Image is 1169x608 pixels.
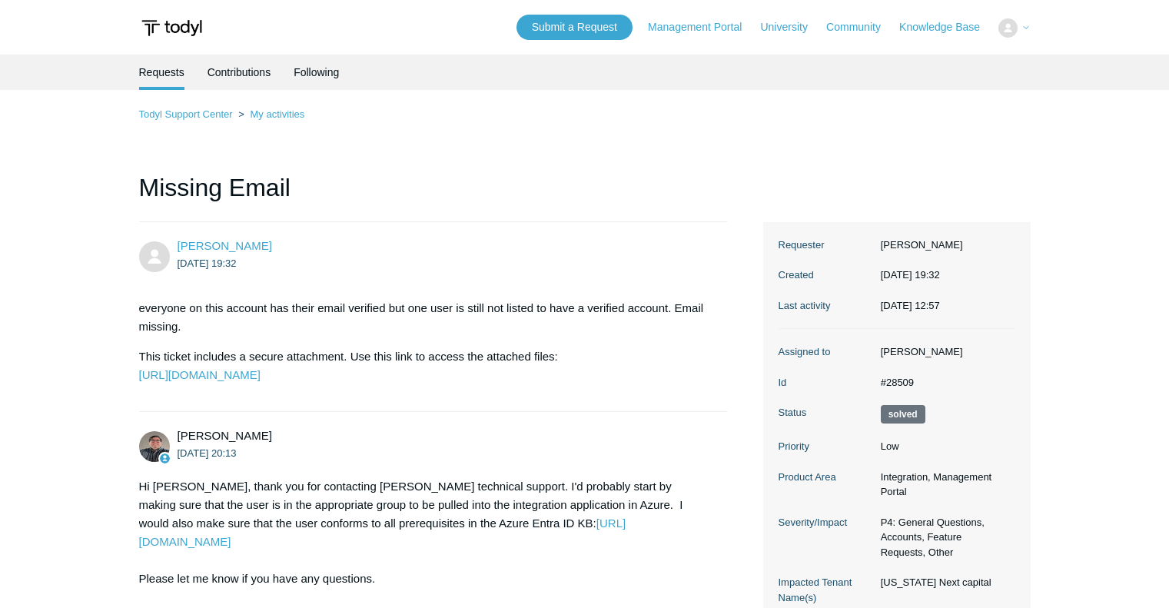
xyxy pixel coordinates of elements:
dt: Priority [779,439,873,454]
p: everyone on this account has their email verified but one user is still not listed to have a veri... [139,299,712,336]
p: This ticket includes a secure attachment. Use this link to access the attached files: [139,347,712,384]
a: Following [294,55,339,90]
dt: Severity/Impact [779,515,873,530]
a: Contributions [208,55,271,90]
a: [URL][DOMAIN_NAME] [139,517,626,548]
a: Knowledge Base [899,19,995,35]
a: Submit a Request [516,15,633,40]
dt: Requester [779,238,873,253]
dt: Id [779,375,873,390]
dd: #28509 [873,375,1015,390]
dt: Assigned to [779,344,873,360]
dd: [US_STATE] Next capital [873,575,1015,590]
dt: Impacted Tenant Name(s) [779,575,873,605]
time: 2025-09-29T19:32:31+00:00 [881,269,940,281]
li: My activities [235,108,304,120]
dd: Integration, Management Portal [873,470,1015,500]
a: Todyl Support Center [139,108,233,120]
dt: Last activity [779,298,873,314]
dt: Created [779,267,873,283]
a: University [760,19,822,35]
dt: Product Area [779,470,873,485]
dd: [PERSON_NAME] [873,344,1015,360]
h1: Missing Email [139,169,728,222]
a: My activities [250,108,304,120]
a: Management Portal [648,19,757,35]
a: Community [826,19,896,35]
span: CJ Prince [178,239,272,252]
time: 2025-09-29T20:13:54Z [178,447,237,459]
dd: Low [873,439,1015,454]
li: Todyl Support Center [139,108,236,120]
li: Requests [139,55,184,90]
dd: [PERSON_NAME] [873,238,1015,253]
a: [URL][DOMAIN_NAME] [139,368,261,381]
span: Matt Robinson [178,429,272,442]
time: 2025-09-30T12:57:10+00:00 [881,300,940,311]
dt: Status [779,405,873,420]
dd: P4: General Questions, Accounts, Feature Requests, Other [873,515,1015,560]
a: [PERSON_NAME] [178,239,272,252]
span: This request has been solved [881,405,925,424]
time: 2025-09-29T19:32:31Z [178,257,237,269]
img: Todyl Support Center Help Center home page [139,14,204,42]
